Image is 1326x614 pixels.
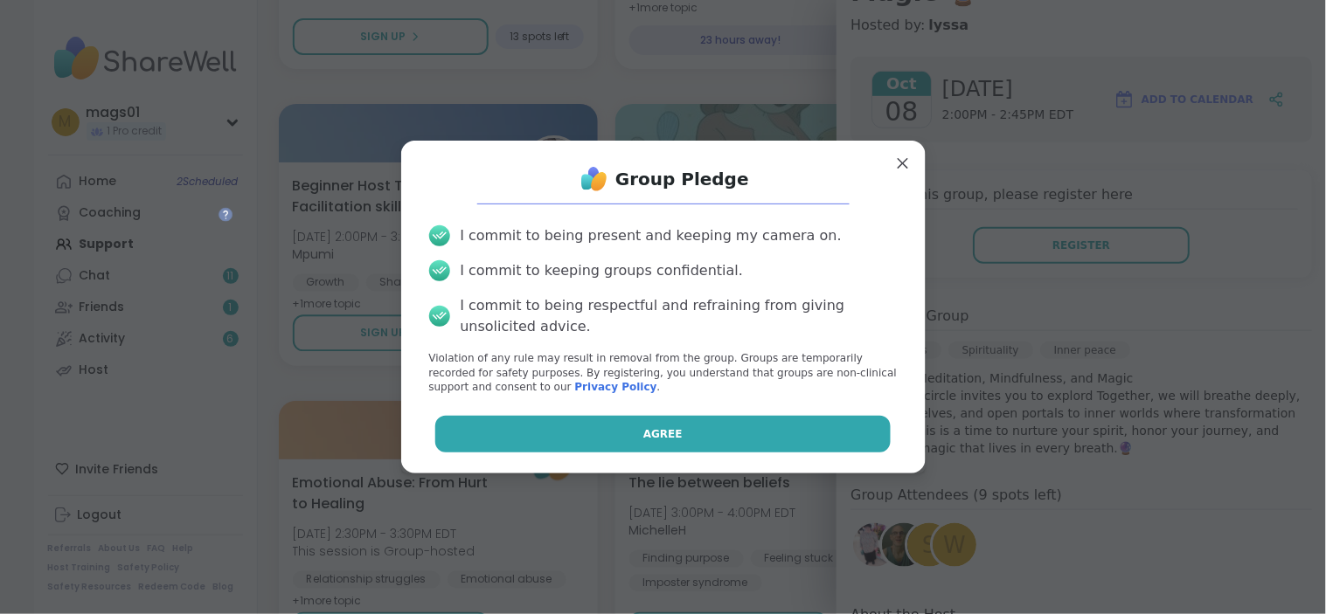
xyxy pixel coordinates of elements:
[429,351,898,395] p: Violation of any rule may result in removal from the group. Groups are temporarily recorded for s...
[575,381,657,393] a: Privacy Policy
[461,260,744,281] div: I commit to keeping groups confidential.
[577,162,612,197] img: ShareWell Logo
[615,167,749,191] h1: Group Pledge
[435,416,891,452] button: Agree
[643,426,683,442] span: Agree
[461,295,898,337] div: I commit to being respectful and refraining from giving unsolicited advice.
[461,225,842,246] div: I commit to being present and keeping my camera on.
[219,208,233,222] iframe: Spotlight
